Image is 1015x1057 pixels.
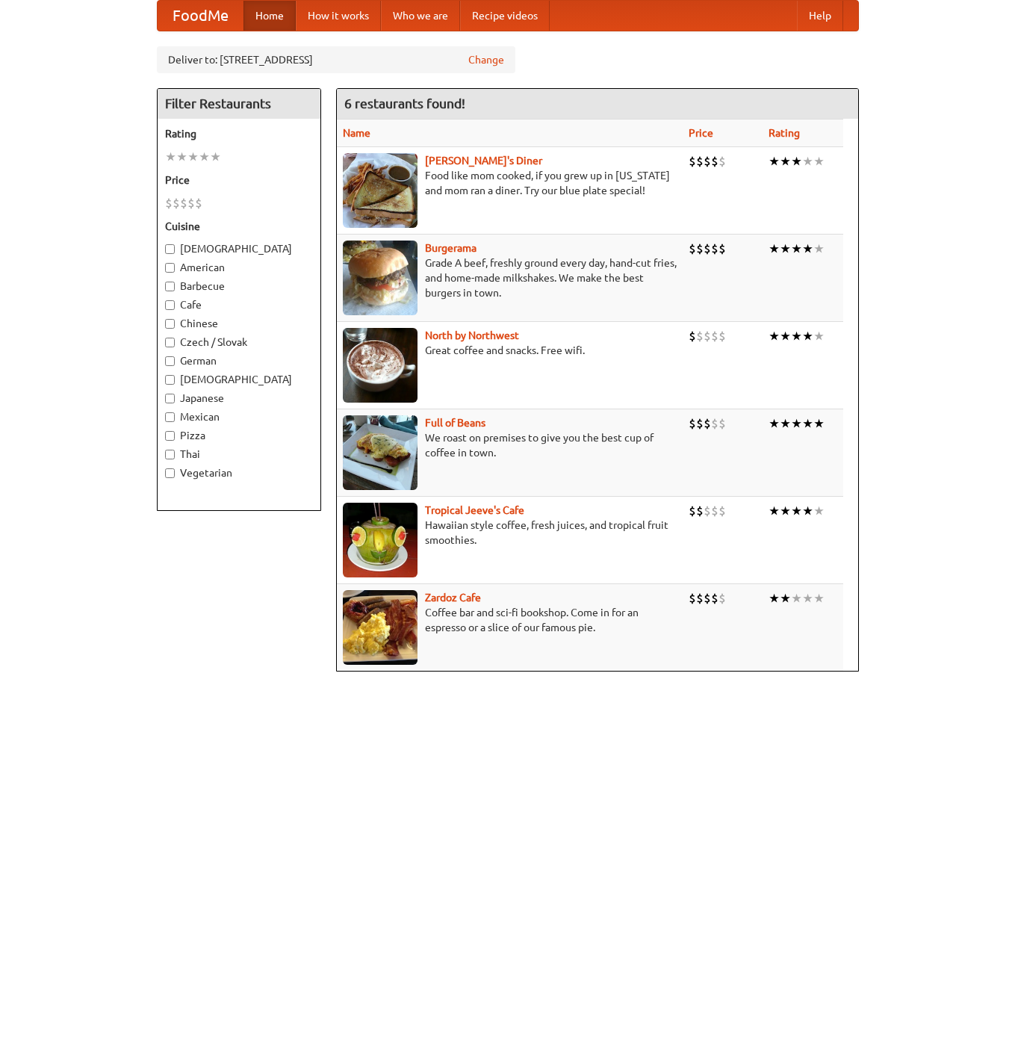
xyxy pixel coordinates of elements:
[343,153,418,228] img: sallys.jpg
[769,153,780,170] li: ★
[718,415,726,432] li: $
[704,153,711,170] li: $
[165,412,175,422] input: Mexican
[165,409,313,424] label: Mexican
[711,153,718,170] li: $
[711,590,718,607] li: $
[696,590,704,607] li: $
[381,1,460,31] a: Who we are
[165,149,176,165] li: ★
[165,447,313,462] label: Thai
[425,329,519,341] b: North by Northwest
[165,353,313,368] label: German
[165,260,313,275] label: American
[802,415,813,432] li: ★
[165,468,175,478] input: Vegetarian
[425,504,524,516] a: Tropical Jeeve's Cafe
[711,241,718,257] li: $
[769,328,780,344] li: ★
[791,328,802,344] li: ★
[157,46,515,73] div: Deliver to: [STREET_ADDRESS]
[165,219,313,234] h5: Cuisine
[696,415,704,432] li: $
[425,155,542,167] a: [PERSON_NAME]'s Diner
[210,149,221,165] li: ★
[791,590,802,607] li: ★
[711,503,718,519] li: $
[769,127,800,139] a: Rating
[696,503,704,519] li: $
[296,1,381,31] a: How it works
[780,241,791,257] li: ★
[343,343,677,358] p: Great coffee and snacks. Free wifi.
[813,241,825,257] li: ★
[711,415,718,432] li: $
[165,431,175,441] input: Pizza
[165,450,175,459] input: Thai
[780,503,791,519] li: ★
[165,338,175,347] input: Czech / Slovak
[165,428,313,443] label: Pizza
[711,328,718,344] li: $
[343,518,677,548] p: Hawaiian style coffee, fresh juices, and tropical fruit smoothies.
[343,127,370,139] a: Name
[187,195,195,211] li: $
[689,503,696,519] li: $
[718,153,726,170] li: $
[187,149,199,165] li: ★
[165,372,313,387] label: [DEMOGRAPHIC_DATA]
[425,417,485,429] a: Full of Beans
[802,328,813,344] li: ★
[158,89,320,119] h4: Filter Restaurants
[780,590,791,607] li: ★
[425,592,481,604] a: Zardoz Cafe
[769,590,780,607] li: ★
[802,153,813,170] li: ★
[718,328,726,344] li: $
[195,195,202,211] li: $
[165,279,313,294] label: Barbecue
[180,195,187,211] li: $
[165,316,313,331] label: Chinese
[704,503,711,519] li: $
[813,328,825,344] li: ★
[769,241,780,257] li: ★
[165,356,175,366] input: German
[791,415,802,432] li: ★
[165,244,175,254] input: [DEMOGRAPHIC_DATA]
[343,255,677,300] p: Grade A beef, freshly ground every day, hand-cut fries, and home-made milkshakes. We make the bes...
[689,590,696,607] li: $
[165,465,313,480] label: Vegetarian
[689,241,696,257] li: $
[165,173,313,187] h5: Price
[165,241,313,256] label: [DEMOGRAPHIC_DATA]
[243,1,296,31] a: Home
[165,297,313,312] label: Cafe
[689,153,696,170] li: $
[813,590,825,607] li: ★
[343,241,418,315] img: burgerama.jpg
[769,503,780,519] li: ★
[704,590,711,607] li: $
[689,328,696,344] li: $
[165,391,313,406] label: Japanese
[343,605,677,635] p: Coffee bar and sci-fi bookshop. Come in for an espresso or a slice of our famous pie.
[468,52,504,67] a: Change
[696,328,704,344] li: $
[696,153,704,170] li: $
[813,503,825,519] li: ★
[176,149,187,165] li: ★
[813,415,825,432] li: ★
[791,153,802,170] li: ★
[802,241,813,257] li: ★
[460,1,550,31] a: Recipe videos
[425,242,477,254] a: Burgerama
[165,195,173,211] li: $
[343,430,677,460] p: We roast on premises to give you the best cup of coffee in town.
[158,1,243,31] a: FoodMe
[165,375,175,385] input: [DEMOGRAPHIC_DATA]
